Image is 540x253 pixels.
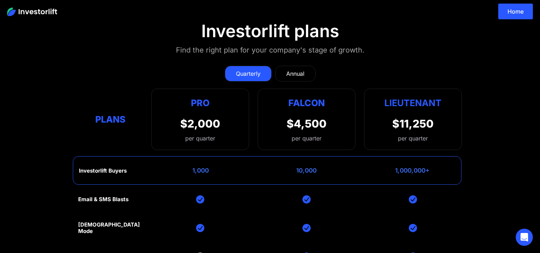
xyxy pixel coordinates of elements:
div: per quarter [398,134,428,143]
div: Plans [78,112,143,126]
div: Quarterly [236,69,261,78]
div: 1,000,000+ [395,167,430,174]
div: Falcon [288,96,325,110]
div: Annual [286,69,304,78]
a: Home [498,4,533,19]
div: per quarter [180,134,220,143]
div: Email & SMS Blasts [78,196,128,203]
div: [DEMOGRAPHIC_DATA] Mode [78,222,143,234]
div: $2,000 [180,117,220,130]
div: 1,000 [192,167,209,174]
div: Investorlift Buyers [79,168,127,174]
div: per quarter [292,134,322,143]
div: Find the right plan for your company's stage of growth. [176,44,364,56]
div: Investorlift plans [201,21,339,41]
strong: Lieutenant [384,98,441,108]
div: $11,250 [392,117,434,130]
div: Pro [180,96,220,110]
div: 10,000 [296,167,317,174]
div: Open Intercom Messenger [516,229,533,246]
div: $4,500 [287,117,327,130]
